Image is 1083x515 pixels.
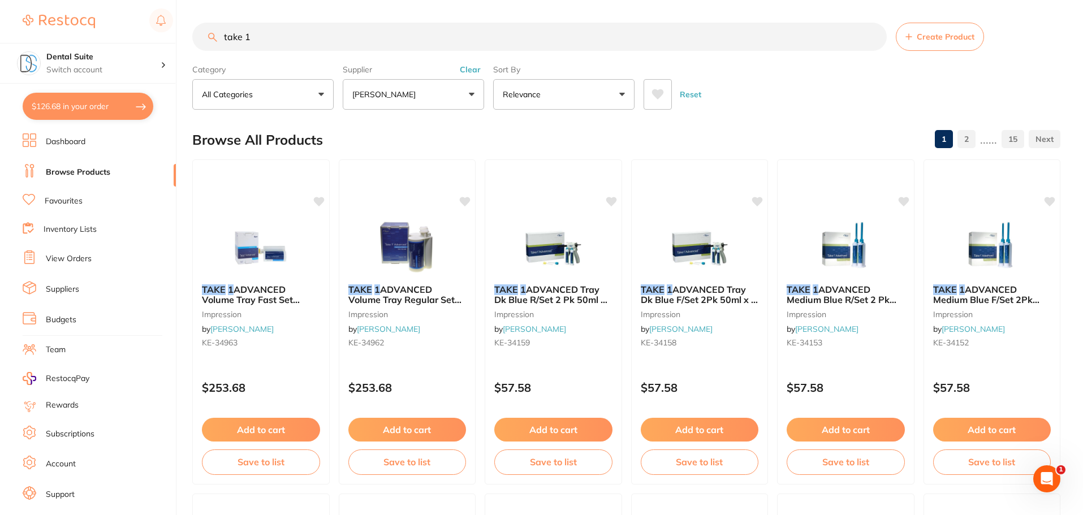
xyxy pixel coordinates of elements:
[1033,465,1060,492] iframe: Intercom live chat
[46,253,92,265] a: View Orders
[46,400,79,411] a: Rewards
[374,284,380,295] em: 1
[348,284,467,305] b: TAKE 1 ADVANCED Volume Tray Regular Set 380ml x2 cartridge
[641,449,759,474] button: Save to list
[520,284,526,295] em: 1
[641,284,665,295] em: TAKE
[46,429,94,440] a: Subscriptions
[503,89,545,100] p: Relevance
[18,52,40,75] img: Dental Suite
[667,284,672,295] em: 1
[494,381,612,394] p: $57.58
[787,310,905,319] small: impression
[210,324,274,334] a: [PERSON_NAME]
[641,284,758,316] span: ADVANCED Tray Dk Blue F/Set 2Pk 50ml x 2 cart & tips
[933,337,969,348] span: KE-34152
[787,449,905,474] button: Save to list
[493,79,635,110] button: Relevance
[46,64,161,76] p: Switch account
[348,310,467,319] small: impression
[649,324,713,334] a: [PERSON_NAME]
[46,284,79,295] a: Suppliers
[787,381,905,394] p: $57.58
[348,337,384,348] span: KE-34962
[933,284,1051,305] b: TAKE 1 ADVANCED Medium Blue F/Set 2Pk 50ml x 2 cart & tips
[494,284,612,305] b: TAKE 1 ADVANCED Tray Dk Blue R/Set 2 Pk 50ml x 2 cart&tips
[494,449,612,474] button: Save to list
[933,284,1039,316] span: ADVANCED Medium Blue F/Set 2Pk 50ml x 2 cart & tips
[493,64,635,75] label: Sort By
[809,219,882,275] img: TAKE 1 ADVANCED Medium Blue R/Set 2 Pk 50ml x 2 cart&tips
[955,219,1029,275] img: TAKE 1 ADVANCED Medium Blue F/Set 2Pk 50ml x 2 cart & tips
[202,337,238,348] span: KE-34963
[503,324,566,334] a: [PERSON_NAME]
[494,324,566,334] span: by
[980,133,997,146] p: ......
[933,381,1051,394] p: $57.58
[23,372,36,385] img: RestocqPay
[202,284,300,316] span: ADVANCED Volume Tray Fast Set 380ml x 2 cartridges
[192,132,323,148] h2: Browse All Products
[787,337,822,348] span: KE-34153
[46,167,110,178] a: Browse Products
[641,418,759,442] button: Add to cart
[959,284,965,295] em: 1
[787,418,905,442] button: Add to cart
[348,418,467,442] button: Add to cart
[787,284,896,316] span: ADVANCED Medium Blue R/Set 2 Pk 50ml x 2 cart&tips
[46,136,85,148] a: Dashboard
[202,310,320,319] small: impression
[641,337,676,348] span: KE-34158
[343,79,484,110] button: [PERSON_NAME]
[787,324,858,334] span: by
[23,93,153,120] button: $126.68 in your order
[192,79,334,110] button: All Categories
[933,418,1051,442] button: Add to cart
[933,449,1051,474] button: Save to list
[23,372,89,385] a: RestocqPay
[202,89,257,100] p: All Categories
[917,32,974,41] span: Create Product
[348,284,372,295] em: TAKE
[933,310,1051,319] small: impression
[641,324,713,334] span: by
[676,79,705,110] button: Reset
[192,23,887,51] input: Search Products
[641,310,759,319] small: impression
[224,219,297,275] img: TAKE 1 ADVANCED Volume Tray Fast Set 380ml x 2 cartridges
[933,284,957,295] em: TAKE
[192,64,334,75] label: Category
[957,128,976,150] a: 2
[348,284,461,316] span: ADVANCED Volume Tray Regular Set 380ml x2 cartridge
[46,314,76,326] a: Budgets
[202,418,320,442] button: Add to cart
[46,373,89,384] span: RestocqPay
[46,51,161,63] h4: Dental Suite
[516,219,590,275] img: TAKE 1 ADVANCED Tray Dk Blue R/Set 2 Pk 50ml x 2 cart&tips
[343,64,484,75] label: Supplier
[663,219,736,275] img: TAKE 1 ADVANCED Tray Dk Blue F/Set 2Pk 50ml x 2 cart & tips
[1056,465,1065,474] span: 1
[494,418,612,442] button: Add to cart
[942,324,1005,334] a: [PERSON_NAME]
[228,284,234,295] em: 1
[45,196,83,207] a: Favourites
[202,324,274,334] span: by
[23,15,95,28] img: Restocq Logo
[348,381,467,394] p: $253.68
[202,284,226,295] em: TAKE
[813,284,818,295] em: 1
[641,284,759,305] b: TAKE 1 ADVANCED Tray Dk Blue F/Set 2Pk 50ml x 2 cart & tips
[494,337,530,348] span: KE-34159
[46,344,66,356] a: Team
[1002,128,1024,150] a: 15
[202,381,320,394] p: $253.68
[348,324,420,334] span: by
[935,128,953,150] a: 1
[348,449,467,474] button: Save to list
[494,310,612,319] small: impression
[370,219,444,275] img: TAKE 1 ADVANCED Volume Tray Regular Set 380ml x2 cartridge
[896,23,984,51] button: Create Product
[456,64,484,75] button: Clear
[933,324,1005,334] span: by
